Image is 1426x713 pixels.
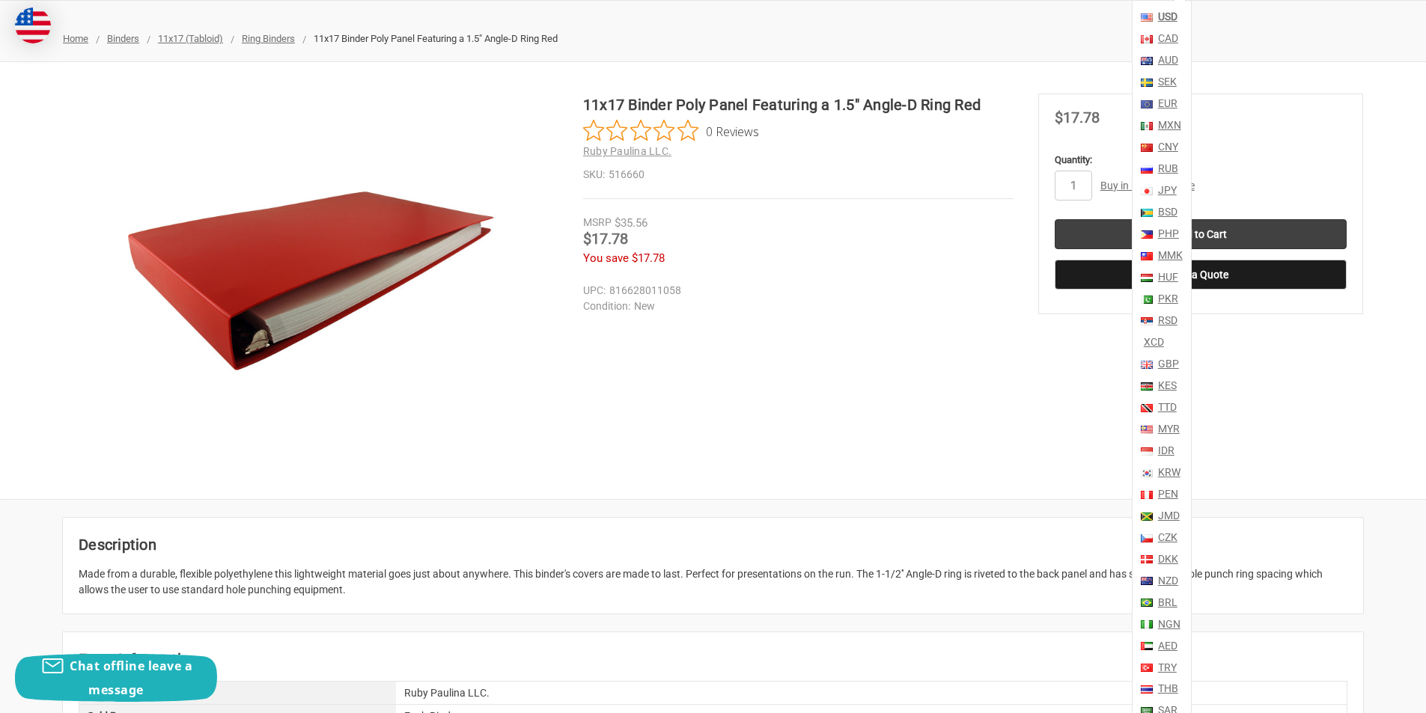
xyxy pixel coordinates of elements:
a: KES [1155,375,1177,397]
a: JMD [1155,505,1180,527]
a: RSD [1155,310,1177,331]
a: CZK [1155,527,1177,548]
a: 11x17 (Tabloid) [158,33,223,44]
h1: 11x17 Binder Poly Panel Featuring a 1.5" Angle-D Ring Red [583,94,1014,116]
a: TTD [1155,397,1177,418]
div: Brand: [79,682,396,704]
a: BRL [1155,592,1177,613]
dt: Condition: [583,299,630,314]
a: Ruby Paulina LLC. [583,145,671,157]
dd: 816628011058 [583,283,1007,299]
img: duty and tax information for United States [15,7,51,43]
span: You save [583,251,629,265]
h2: Description [79,533,1347,556]
a: NZD [1155,570,1178,592]
a: AED [1155,635,1177,657]
dd: 516660 [583,167,1014,183]
a: PEN [1155,483,1178,505]
a: XCD [1141,331,1164,353]
a: JPY [1155,180,1177,201]
span: Chat offline leave a message [70,658,192,698]
span: 0 Reviews [706,120,759,142]
div: MSRP [583,215,612,230]
input: Add to Cart [1055,219,1347,249]
a: Buy in bulk and save [1100,180,1195,192]
a: TRY [1155,657,1177,679]
div: Made from a durable, flexible polyethylene this lightweight material goes just about anywhere. Th... [79,566,1347,598]
dd: New [583,299,1007,314]
button: Rated 0 out of 5 stars from 0 reviews. Jump to reviews. [583,120,759,142]
a: GBP [1155,353,1179,375]
span: $17.78 [583,230,628,248]
a: HUF [1155,266,1178,288]
a: KRW [1155,462,1180,483]
a: BSD [1155,201,1177,223]
a: PHP [1155,223,1179,245]
a: CAD [1155,28,1178,49]
h2: Extra Information [79,648,1347,670]
a: IDR [1155,440,1174,462]
a: MXN [1155,114,1181,136]
a: DKK [1155,548,1178,570]
a: Ring Binders [242,33,295,44]
span: $17.78 [1055,108,1100,126]
a: EUR [1155,93,1177,114]
a: Binders [107,33,139,44]
a: PKR [1155,288,1178,310]
a: CNY [1155,136,1178,158]
a: THB [1155,679,1178,700]
a: USD [1155,1,1177,28]
a: MMK [1155,245,1183,266]
a: AUD [1155,49,1178,71]
label: Quantity: [1055,153,1347,168]
dt: SKU: [583,167,605,183]
span: 11x17 Binder Poly Panel Featuring a 1.5" Angle-D Ring Red [314,33,558,44]
img: 11x17 Binder Poly Panel Featuring a 1.5" Angle-D Ring Red [124,94,498,468]
span: $17.78 [632,251,665,265]
strong: USD [1158,10,1177,22]
button: Get a Quote [1055,260,1347,290]
a: NGN [1155,613,1180,635]
button: Chat offline leave a message [15,654,217,702]
a: RUB [1155,158,1178,180]
span: $35.56 [615,216,648,230]
a: MYR [1155,418,1180,440]
div: Ruby Paulina LLC. [396,682,1347,704]
dt: UPC: [583,283,606,299]
a: Home [63,33,88,44]
a: SEK [1155,71,1177,93]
